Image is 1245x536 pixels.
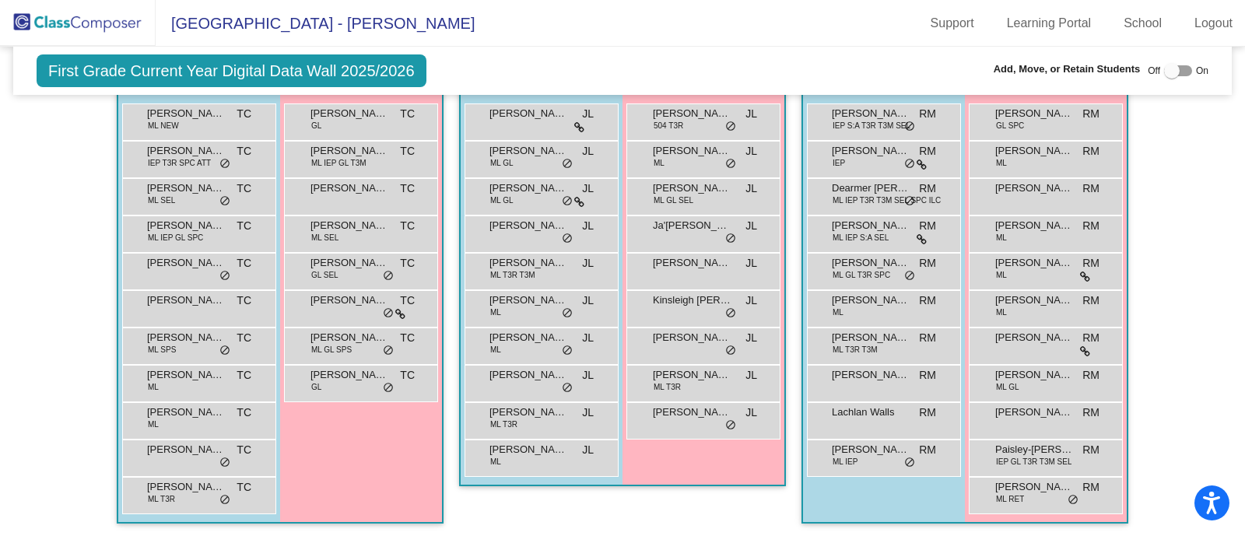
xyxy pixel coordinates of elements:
[219,494,230,506] span: do_not_disturb_alt
[995,367,1073,383] span: [PERSON_NAME]
[582,180,594,197] span: JL
[310,143,388,159] span: [PERSON_NAME]
[310,367,388,383] span: [PERSON_NAME]
[148,419,159,430] span: ML
[1182,11,1245,36] a: Logout
[237,218,251,234] span: TC
[904,195,915,208] span: do_not_disturb_alt
[400,255,415,272] span: TC
[582,255,594,272] span: JL
[310,106,388,121] span: [PERSON_NAME]
[237,106,251,122] span: TC
[237,255,251,272] span: TC
[311,232,338,243] span: ML SEL
[311,120,321,131] span: GL
[147,479,225,495] span: [PERSON_NAME]
[919,367,936,384] span: RM
[582,218,594,234] span: JL
[832,293,910,308] span: [PERSON_NAME]
[237,180,251,197] span: TC
[489,330,567,345] span: [PERSON_NAME]
[310,255,388,271] span: [PERSON_NAME]
[400,143,415,159] span: TC
[653,367,731,383] span: [PERSON_NAME]
[1068,494,1078,506] span: do_not_disturb_alt
[490,307,501,318] span: ML
[996,232,1007,243] span: ML
[237,442,251,458] span: TC
[654,194,693,206] span: ML GL SEL
[1196,64,1208,78] span: On
[745,180,757,197] span: JL
[654,120,683,131] span: 504 T3R
[311,269,338,281] span: GL SEL
[725,121,736,133] span: do_not_disturb_alt
[147,180,225,196] span: [PERSON_NAME]
[919,442,936,458] span: RM
[654,157,665,169] span: ML
[489,442,567,457] span: [PERSON_NAME] [PERSON_NAME]
[995,106,1073,121] span: [PERSON_NAME]
[745,218,757,234] span: JL
[147,293,225,308] span: [PERSON_NAME]
[582,106,594,122] span: JL
[919,293,936,309] span: RM
[1082,442,1099,458] span: RM
[1082,293,1099,309] span: RM
[996,120,1024,131] span: GL SPC
[237,479,251,496] span: TC
[310,180,388,196] span: [PERSON_NAME]
[310,218,388,233] span: [PERSON_NAME]
[311,157,366,169] span: ML IEP GL T3M
[147,218,225,233] span: [PERSON_NAME]-Ungo
[237,367,251,384] span: TC
[1082,479,1099,496] span: RM
[562,233,573,245] span: do_not_disturb_alt
[832,180,910,196] span: Dearmer [PERSON_NAME]
[156,11,475,36] span: [GEOGRAPHIC_DATA] - [PERSON_NAME]
[745,293,757,309] span: JL
[562,345,573,357] span: do_not_disturb_alt
[582,405,594,421] span: JL
[996,269,1007,281] span: ML
[490,194,514,206] span: ML GL
[237,143,251,159] span: TC
[996,456,1071,468] span: IEP GL T3R T3M SEL
[745,367,757,384] span: JL
[1082,218,1099,234] span: RM
[996,493,1024,505] span: ML RET
[489,106,567,121] span: [PERSON_NAME]
[400,330,415,346] span: TC
[904,158,915,170] span: do_not_disturb_alt
[489,255,567,271] span: [PERSON_NAME]
[1082,405,1099,421] span: RM
[919,180,936,197] span: RM
[725,158,736,170] span: do_not_disturb_alt
[383,270,394,282] span: do_not_disturb_alt
[832,367,910,383] span: [PERSON_NAME] [PERSON_NAME]
[833,232,889,243] span: ML IEP S:A SEL
[996,307,1007,318] span: ML
[919,106,936,122] span: RM
[311,344,352,356] span: ML GL SPS
[833,120,910,131] span: IEP S:A T3R T3M SEL
[654,381,681,393] span: ML T3R
[489,293,567,308] span: [PERSON_NAME]
[400,367,415,384] span: TC
[147,367,225,383] span: [PERSON_NAME] [PERSON_NAME]
[919,330,936,346] span: RM
[383,382,394,394] span: do_not_disturb_alt
[311,381,321,393] span: GL
[1111,11,1174,36] a: School
[832,218,910,233] span: [PERSON_NAME]
[310,330,388,345] span: [PERSON_NAME]
[1082,180,1099,197] span: RM
[653,143,731,159] span: [PERSON_NAME]
[833,307,843,318] span: ML
[833,344,878,356] span: ML T3R T3M
[832,442,910,457] span: [PERSON_NAME]
[995,255,1073,271] span: [PERSON_NAME] [PERSON_NAME]
[995,330,1073,345] span: [PERSON_NAME]
[582,143,594,159] span: JL
[1148,64,1160,78] span: Off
